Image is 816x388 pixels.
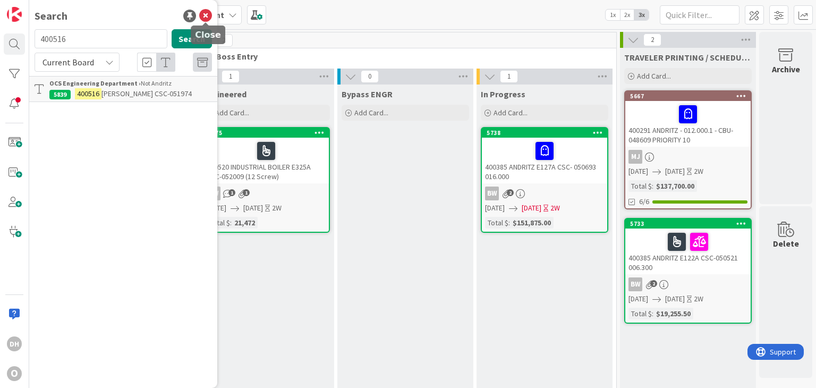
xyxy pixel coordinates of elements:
[487,129,607,137] div: 5738
[652,308,653,319] span: :
[230,217,232,229] span: :
[694,166,703,177] div: 2W
[665,293,685,305] span: [DATE]
[361,70,379,83] span: 0
[203,128,329,138] div: 5875
[628,277,642,291] div: BW
[628,166,648,177] span: [DATE]
[482,128,607,183] div: 5738400385 ANDRITZ E127A CSC- 050693 016.000
[628,293,648,305] span: [DATE]
[500,70,518,83] span: 1
[75,88,101,99] mark: 400516
[694,293,703,305] div: 2W
[508,217,510,229] span: :
[203,128,329,183] div: 5875400520 INDUSTRIAL BOILER E325A CSC-052009 (12 Screw)
[272,203,282,214] div: 2W
[481,127,608,233] a: 5738400385 ANDRITZ E127A CSC- 050693 016.000BW[DATE][DATE]2WTotal $:$151,875.00
[507,189,514,196] span: 2
[630,92,751,100] div: 5667
[482,138,607,183] div: 400385 ANDRITZ E127A CSC- 050693 016.000
[215,108,249,117] span: Add Card...
[625,91,751,101] div: 5667
[203,187,329,200] div: BW
[773,237,799,250] div: Delete
[620,10,634,20] span: 2x
[202,89,246,99] span: Engineered
[172,29,212,48] button: Search
[101,89,192,98] span: [PERSON_NAME] CSC-051974
[29,76,217,102] a: OCS Engineering Department ›Not Andritz5839400516[PERSON_NAME] CSC-051974
[643,33,661,46] span: 2
[624,90,752,209] a: 5667400291 ANDRITZ - 012.000.1 - CBU-048609 PRIORITY 10MJ[DATE][DATE]2WTotal $:$137,700.006/6
[630,220,751,227] div: 5733
[482,187,607,200] div: BW
[482,128,607,138] div: 5738
[7,7,22,22] img: Visit kanbanzone.com
[208,129,329,137] div: 5875
[665,166,685,177] span: [DATE]
[624,52,752,63] span: TRAVELER PRINTING / SCHEDULING
[625,277,751,291] div: BW
[7,336,22,351] div: DH
[202,127,330,233] a: 5875400520 INDUSTRIAL BOILER E325A CSC-052009 (12 Screw)BW[DATE][DATE]2WTotal $:21,472
[7,366,22,381] div: O
[628,308,652,319] div: Total $
[650,280,657,287] span: 2
[49,79,141,87] b: OCS Engineering Department ›
[606,10,620,20] span: 1x
[49,90,71,99] div: 5839
[22,2,48,14] span: Support
[232,217,258,229] div: 21,472
[625,229,751,274] div: 400385 ANDRITZ E122A CSC-050521 006.300
[485,187,499,200] div: BW
[243,189,250,196] span: 1
[628,180,652,192] div: Total $
[42,57,94,68] span: Current Board
[243,203,263,214] span: [DATE]
[550,203,560,214] div: 2W
[207,217,230,229] div: Total $
[485,203,505,214] span: [DATE]
[637,71,671,81] span: Add Card...
[195,30,221,40] h5: Close
[772,63,800,75] div: Archive
[625,150,751,164] div: MJ
[354,108,388,117] span: Add Card...
[49,79,212,88] div: Not Andritz
[342,89,393,99] span: Bypass ENGR
[660,5,739,24] input: Quick Filter...
[222,70,240,83] span: 1
[510,217,554,229] div: $151,875.00
[625,219,751,229] div: 5733
[481,89,525,99] span: In Progress
[203,138,329,183] div: 400520 INDUSTRIAL BOILER E325A CSC-052009 (12 Screw)
[625,219,751,274] div: 5733400385 ANDRITZ E122A CSC-050521 006.300
[35,29,167,48] input: Search for title...
[653,308,693,319] div: $19,255.50
[494,108,528,117] span: Add Card...
[624,218,752,324] a: 5733400385 ANDRITZ E122A CSC-050521 006.300BW[DATE][DATE]2WTotal $:$19,255.50
[625,91,751,147] div: 5667400291 ANDRITZ - 012.000.1 - CBU-048609 PRIORITY 10
[522,203,541,214] span: [DATE]
[200,51,603,62] span: Job Boss Entry
[639,196,649,207] span: 6/6
[485,217,508,229] div: Total $
[625,101,751,147] div: 400291 ANDRITZ - 012.000.1 - CBU-048609 PRIORITY 10
[35,8,67,24] div: Search
[228,189,235,196] span: 1
[634,10,649,20] span: 3x
[628,150,642,164] div: MJ
[653,180,697,192] div: $137,700.00
[652,180,653,192] span: :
